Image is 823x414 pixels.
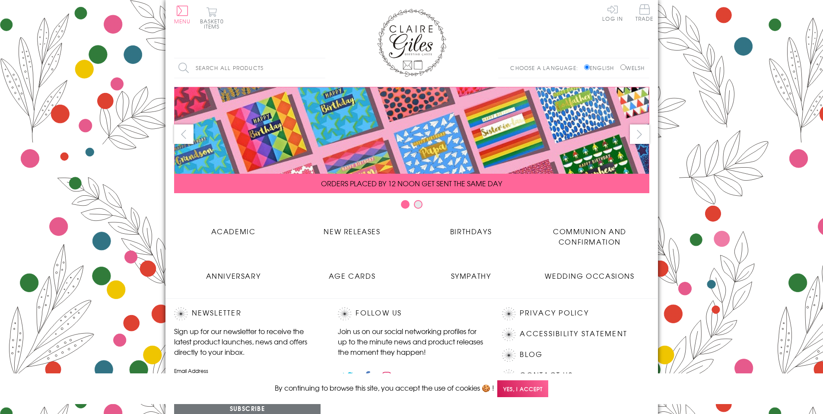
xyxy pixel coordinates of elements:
img: Claire Giles Greetings Cards [377,9,446,77]
a: New Releases [293,220,412,236]
a: Sympathy [412,264,531,281]
span: Menu [174,17,191,25]
button: next [630,124,649,144]
div: Carousel Pagination [174,200,649,213]
input: Welsh [620,64,626,70]
input: English [584,64,590,70]
a: Communion and Confirmation [531,220,649,247]
button: prev [174,124,194,144]
button: Menu [174,6,191,24]
a: Anniversary [174,264,293,281]
p: Join us on our social networking profiles for up to the minute news and product releases the mome... [338,326,485,357]
a: Age Cards [293,264,412,281]
span: Anniversary [206,271,261,281]
button: Basket0 items [200,7,224,29]
span: Yes, I accept [497,380,548,397]
a: Trade [636,4,654,23]
a: Birthdays [412,220,531,236]
a: Accessibility Statement [520,328,627,340]
a: Wedding Occasions [531,264,649,281]
label: Welsh [620,64,645,72]
p: Sign up for our newsletter to receive the latest product launches, news and offers directly to yo... [174,326,321,357]
span: ORDERS PLACED BY 12 NOON GET SENT THE SAME DAY [321,178,502,188]
a: Blog [520,349,543,360]
span: New Releases [324,226,380,236]
label: English [584,64,618,72]
button: Carousel Page 1 (Current Slide) [401,200,410,209]
input: Search all products [174,58,325,78]
span: Communion and Confirmation [553,226,626,247]
a: Privacy Policy [520,307,588,319]
span: 0 items [204,17,224,30]
span: Birthdays [450,226,492,236]
button: Carousel Page 2 [414,200,423,209]
span: Age Cards [329,271,375,281]
span: Trade [636,4,654,21]
span: Academic [211,226,256,236]
a: Contact Us [520,369,572,381]
label: Email Address [174,367,321,375]
a: Log In [602,4,623,21]
span: Wedding Occasions [545,271,634,281]
h2: Follow Us [338,307,485,320]
h2: Newsletter [174,307,321,320]
input: Search [317,58,325,78]
span: Sympathy [451,271,491,281]
p: Choose a language: [510,64,582,72]
a: Academic [174,220,293,236]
